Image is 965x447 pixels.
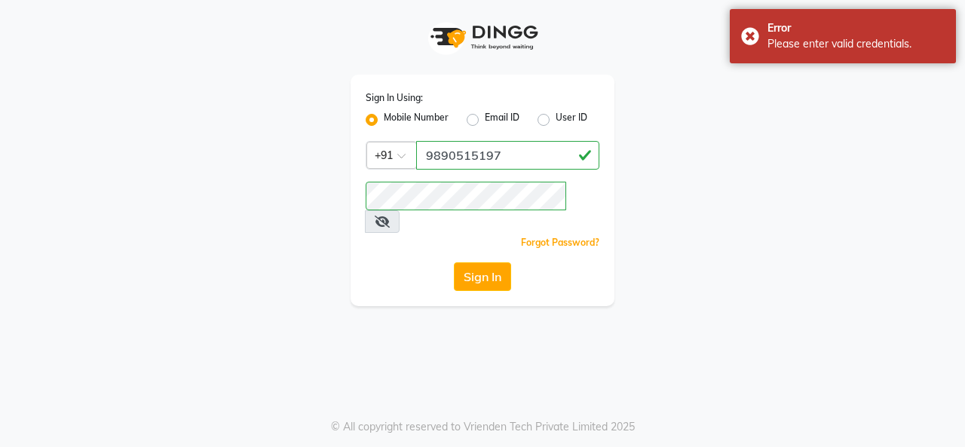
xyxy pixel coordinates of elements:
a: Forgot Password? [521,237,599,248]
label: Mobile Number [384,111,449,129]
input: Username [366,182,566,210]
input: Username [416,141,599,170]
div: Error [767,20,945,36]
div: Please enter valid credentials. [767,36,945,52]
img: logo1.svg [422,15,543,60]
label: Sign In Using: [366,91,423,105]
label: Email ID [485,111,519,129]
label: User ID [556,111,587,129]
button: Sign In [454,262,511,291]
